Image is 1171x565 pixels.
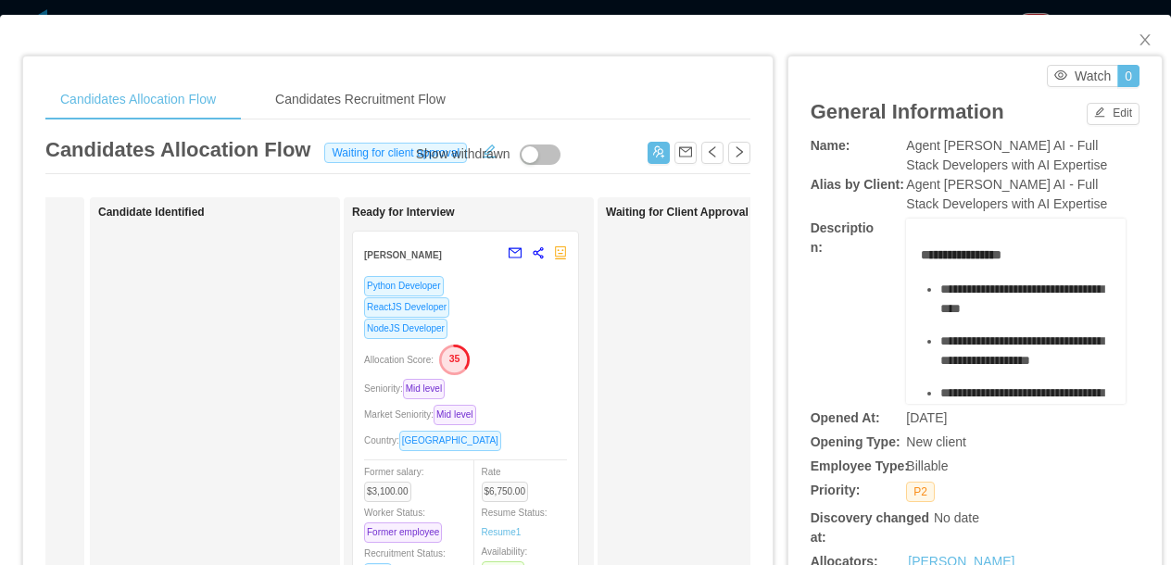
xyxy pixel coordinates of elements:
span: Rate [482,467,536,496]
article: Candidates Allocation Flow [45,134,310,165]
span: Former salary: [364,467,423,496]
span: Mid level [434,405,475,425]
div: Show withdrawn [416,144,510,165]
span: Seniority: [364,383,452,394]
b: Description: [811,220,874,255]
span: Waiting for client approval [324,143,467,163]
span: Country: [364,435,509,446]
span: Agent [PERSON_NAME] AI - Full Stack Developers with AI Expertise [906,138,1107,172]
span: Agent [PERSON_NAME] AI - Full Stack Developers with AI Expertise [906,177,1107,211]
span: Billable [906,458,948,473]
span: robot [554,246,567,259]
b: Priority: [811,483,861,497]
b: Opened At: [811,410,880,425]
button: 35 [434,344,471,373]
i: icon: close [1138,32,1152,47]
span: $3,100.00 [364,482,411,502]
div: rdw-editor [921,245,1112,431]
h1: Waiting for Client Approval [606,206,865,220]
button: icon: eyeWatch [1047,65,1118,87]
button: icon: right [728,142,750,164]
span: P2 [906,482,935,502]
div: Candidates Recruitment Flow [260,79,460,120]
article: General Information [811,96,1004,127]
a: Resume1 [482,525,522,539]
span: Worker Status: [364,508,449,537]
button: icon: edit [474,140,504,158]
span: New client [906,434,966,449]
button: mail [498,239,523,269]
span: ReactJS Developer [364,297,449,318]
span: Resume Status: [482,508,548,537]
span: No date [934,510,979,525]
button: icon: usergroup-add [648,142,670,164]
button: icon: mail [674,142,697,164]
b: Employee Type: [811,458,909,473]
h1: Ready for Interview [352,206,611,220]
div: rdw-wrapper [906,219,1126,404]
span: Python Developer [364,276,444,296]
b: Name: [811,138,850,153]
div: Candidates Allocation Flow [45,79,231,120]
button: Close [1119,15,1171,67]
span: [DATE] [906,410,947,425]
strong: [PERSON_NAME] [364,250,442,260]
span: Former employee [364,522,442,543]
h1: Candidate Identified [98,206,358,220]
b: Discovery changed at: [811,510,929,545]
b: Opening Type: [811,434,900,449]
text: 35 [449,353,460,364]
span: Market Seniority: [364,409,484,420]
span: $6,750.00 [482,482,529,502]
button: icon: editEdit [1087,103,1140,125]
span: share-alt [532,246,545,259]
span: Allocation Score: [364,355,434,365]
span: NodeJS Developer [364,319,447,339]
button: 0 [1117,65,1140,87]
span: Mid level [403,379,445,399]
button: icon: left [701,142,724,164]
span: [GEOGRAPHIC_DATA] [399,431,501,451]
b: Alias by Client: [811,177,904,192]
